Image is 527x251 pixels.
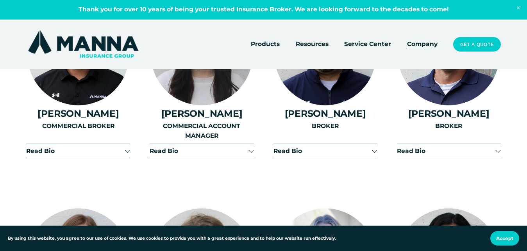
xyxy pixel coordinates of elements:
[344,39,391,50] a: Service Center
[273,147,372,155] span: Read Bio
[490,231,519,246] button: Accept
[453,37,500,52] a: Get a Quote
[251,39,280,50] a: folder dropdown
[397,108,501,119] h4: [PERSON_NAME]
[8,235,336,242] p: By using this website, you agree to our use of cookies. We use cookies to provide you with a grea...
[150,144,254,158] button: Read Bio
[26,144,130,158] button: Read Bio
[251,39,280,49] span: Products
[296,39,329,50] a: folder dropdown
[26,121,130,131] p: COMMERCIAL BROKER
[26,147,125,155] span: Read Bio
[397,147,495,155] span: Read Bio
[397,144,501,158] button: Read Bio
[496,235,513,241] span: Accept
[150,108,254,119] h4: [PERSON_NAME]
[26,108,130,119] h4: [PERSON_NAME]
[273,144,377,158] button: Read Bio
[26,29,140,59] img: Manna Insurance Group
[407,39,438,50] a: Company
[397,121,501,131] p: BROKER
[296,39,329,49] span: Resources
[150,121,254,141] p: COMMERCIAL ACCOUNT MANAGER
[150,147,248,155] span: Read Bio
[273,108,377,119] h4: [PERSON_NAME]
[273,121,377,131] p: BROKER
